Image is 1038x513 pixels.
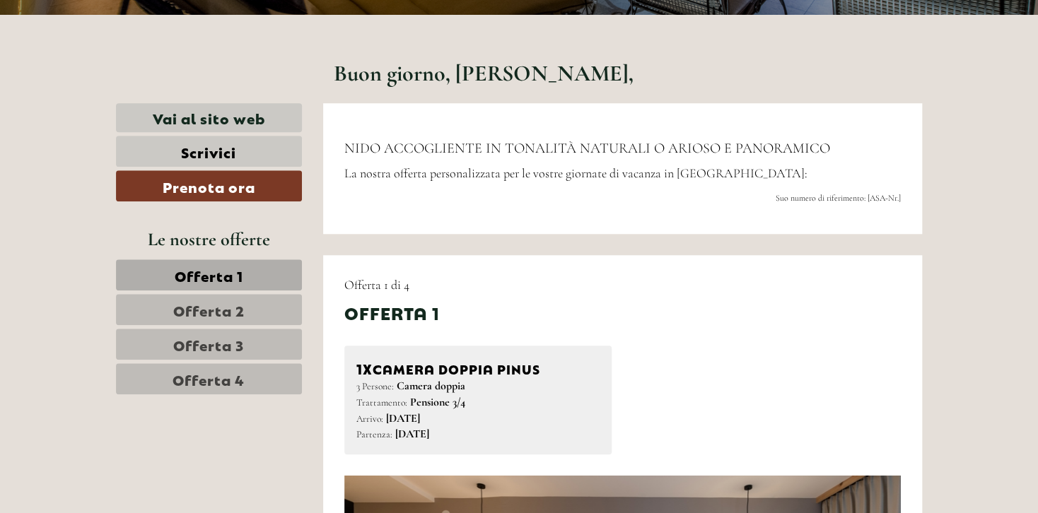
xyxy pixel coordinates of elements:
div: Offerta 1 [344,300,440,324]
b: 1x [356,358,373,377]
small: 3 Persone: [356,380,394,392]
b: [DATE] [395,427,429,441]
span: Offerta 4 [173,369,245,389]
a: Vai al sito web [116,103,302,132]
span: Offerta 3 [173,334,244,354]
b: Pensione 3/4 [410,395,465,409]
span: La nostra offerta personalizzata per le vostre giornate di vacanza in [GEOGRAPHIC_DATA]: [344,165,807,181]
span: Offerta 1 [175,265,243,285]
small: Partenza: [356,428,392,440]
div: Camera doppia PINUS [356,358,600,378]
h1: Buon giorno, [PERSON_NAME], [334,61,634,85]
small: Arrivo: [356,413,383,425]
b: Camera doppia [397,379,465,393]
span: NIDO ACCOGLIENTE IN TONALITÀ NATURALI O ARIOSO E PANORAMICO [344,140,830,157]
div: Le nostre offerte [116,226,302,252]
span: Offerta 2 [173,300,245,319]
span: Suo numero di riferimento: [ASA-Nr.] [776,193,901,203]
span: Offerta 1 di 4 [344,277,409,293]
small: Trattamento: [356,396,407,408]
a: Scrivici [116,136,302,167]
b: [DATE] [386,411,420,425]
a: Prenota ora [116,170,302,201]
